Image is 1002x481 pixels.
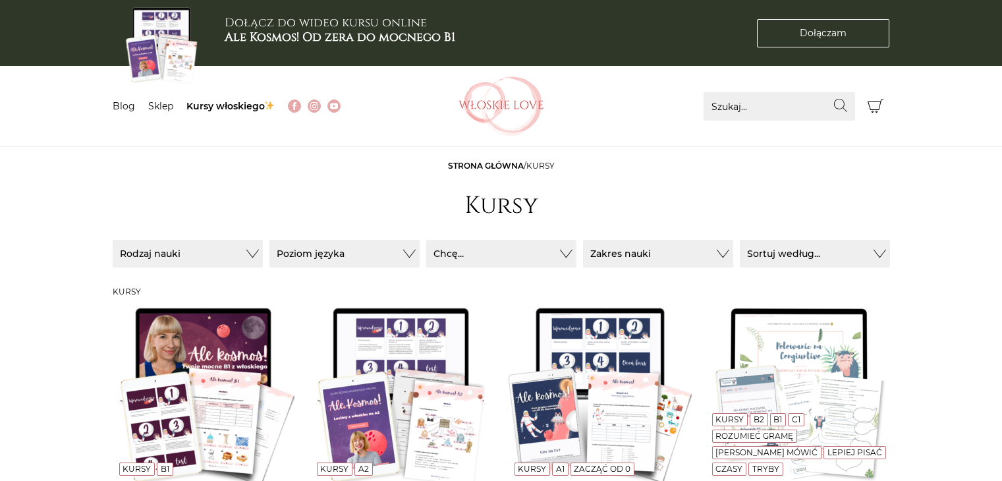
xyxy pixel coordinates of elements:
a: Rozumieć gramę [715,431,793,441]
a: Czasy [715,464,742,474]
a: Zacząć od 0 [574,464,630,474]
a: Kursy [123,464,151,474]
a: A1 [556,464,565,474]
a: Kursy [320,464,348,474]
a: Tryby [752,464,779,474]
h1: Kursy [464,192,538,220]
a: B2 [754,414,764,424]
img: Włoskielove [459,76,544,136]
span: / [448,161,555,171]
button: Poziom języka [269,240,420,268]
button: Rodzaj nauki [113,240,263,268]
a: Kursy włoskiego [186,100,275,112]
a: Kursy [715,414,744,424]
a: B1 [161,464,169,474]
h3: Kursy [113,287,890,297]
a: A2 [358,464,369,474]
span: Kursy [526,161,555,171]
a: [PERSON_NAME] mówić [715,447,818,457]
button: Koszyk [862,92,890,121]
a: C1 [792,414,800,424]
button: Zakres nauki [583,240,733,268]
a: Strona główna [448,161,524,171]
a: Kursy [518,464,546,474]
button: Chcę... [426,240,576,268]
a: Dołączam [757,19,889,47]
h3: Dołącz do wideo kursu online [225,16,455,44]
b: Ale Kosmos! Od zera do mocnego B1 [225,29,455,45]
button: Sortuj według... [740,240,890,268]
a: Sklep [148,100,173,112]
span: Dołączam [800,26,847,40]
a: B1 [773,414,782,424]
input: Szukaj... [704,92,855,121]
img: ✨ [265,101,274,110]
a: Blog [113,100,135,112]
a: Lepiej pisać [827,447,882,457]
